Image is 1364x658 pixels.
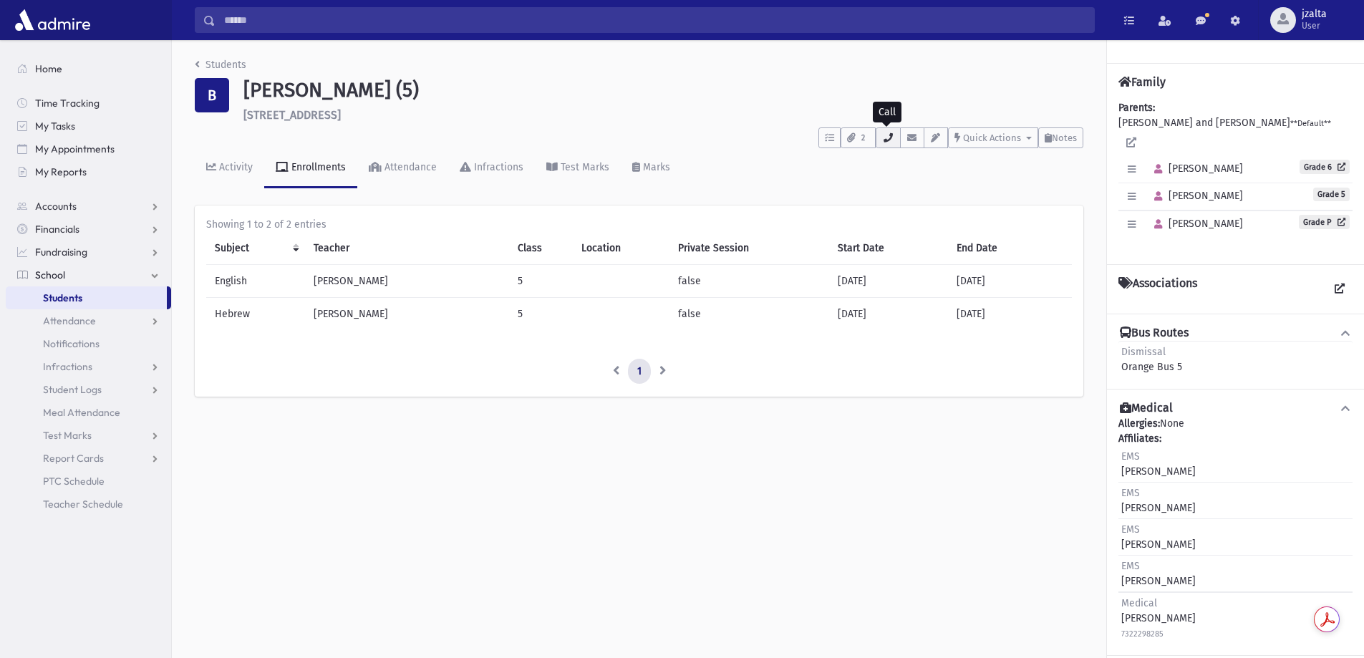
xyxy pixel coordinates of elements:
[43,475,105,488] span: PTC Schedule
[829,232,948,265] th: Start Date
[640,161,670,173] div: Marks
[1121,487,1140,499] span: EMS
[305,297,509,330] td: [PERSON_NAME]
[1148,163,1243,175] span: [PERSON_NAME]
[1118,326,1353,341] button: Bus Routes
[873,102,901,122] div: Call
[43,429,92,442] span: Test Marks
[1148,218,1243,230] span: [PERSON_NAME]
[43,452,104,465] span: Report Cards
[206,297,305,330] td: Hebrew
[35,165,87,178] span: My Reports
[621,148,682,188] a: Marks
[1302,9,1327,20] span: jzalta
[829,264,948,297] td: [DATE]
[6,378,171,401] a: Student Logs
[1121,522,1196,552] div: [PERSON_NAME]
[43,337,100,350] span: Notifications
[289,161,346,173] div: Enrollments
[1327,276,1353,302] a: View all Associations
[1121,346,1166,358] span: Dismissal
[35,97,100,110] span: Time Tracking
[382,161,437,173] div: Attendance
[628,359,651,384] a: 1
[669,232,828,265] th: Private Session
[195,57,246,78] nav: breadcrumb
[6,92,171,115] a: Time Tracking
[1121,560,1140,572] span: EMS
[43,360,92,373] span: Infractions
[1120,326,1189,341] h4: Bus Routes
[1300,160,1350,174] a: Grade 6
[206,217,1072,232] div: Showing 1 to 2 of 2 entries
[857,132,869,145] span: 2
[1118,276,1197,302] h4: Associations
[243,78,1083,102] h1: [PERSON_NAME] (5)
[216,7,1094,33] input: Search
[535,148,621,188] a: Test Marks
[6,218,171,241] a: Financials
[35,246,87,258] span: Fundraising
[1121,344,1182,374] div: Orange Bus 5
[948,232,1072,265] th: End Date
[1121,450,1140,463] span: EMS
[509,264,573,297] td: 5
[471,161,523,173] div: Infractions
[195,59,246,71] a: Students
[206,264,305,297] td: English
[6,493,171,516] a: Teacher Schedule
[6,470,171,493] a: PTC Schedule
[573,232,669,265] th: Location
[35,62,62,75] span: Home
[1118,432,1161,445] b: Affiliates:
[6,401,171,424] a: Meal Attendance
[6,332,171,355] a: Notifications
[509,232,573,265] th: Class
[1121,485,1196,516] div: [PERSON_NAME]
[1121,596,1196,641] div: [PERSON_NAME]
[829,297,948,330] td: [DATE]
[43,314,96,327] span: Attendance
[195,78,229,112] div: B
[1120,401,1173,416] h4: Medical
[264,148,357,188] a: Enrollments
[948,264,1072,297] td: [DATE]
[305,264,509,297] td: [PERSON_NAME]
[206,232,305,265] th: Subject
[1302,20,1327,32] span: User
[963,132,1021,143] span: Quick Actions
[1118,102,1155,114] b: Parents:
[1118,401,1353,416] button: Medical
[195,148,264,188] a: Activity
[1118,100,1353,253] div: [PERSON_NAME] and [PERSON_NAME]
[1118,75,1166,89] h4: Family
[6,355,171,378] a: Infractions
[448,148,535,188] a: Infractions
[1121,597,1157,609] span: Medical
[43,498,123,511] span: Teacher Schedule
[1052,132,1077,143] span: Notes
[841,127,876,148] button: 2
[6,286,167,309] a: Students
[669,264,828,297] td: false
[509,297,573,330] td: 5
[1313,188,1350,201] span: Grade 5
[1121,629,1164,639] small: 7322298285
[243,108,1083,122] h6: [STREET_ADDRESS]
[558,161,609,173] div: Test Marks
[11,6,94,34] img: AdmirePro
[6,137,171,160] a: My Appointments
[6,195,171,218] a: Accounts
[6,115,171,137] a: My Tasks
[1148,190,1243,202] span: [PERSON_NAME]
[948,297,1072,330] td: [DATE]
[357,148,448,188] a: Attendance
[43,291,82,304] span: Students
[6,424,171,447] a: Test Marks
[1121,449,1196,479] div: [PERSON_NAME]
[35,120,75,132] span: My Tasks
[1299,215,1350,229] a: Grade P
[1121,523,1140,536] span: EMS
[216,161,253,173] div: Activity
[6,160,171,183] a: My Reports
